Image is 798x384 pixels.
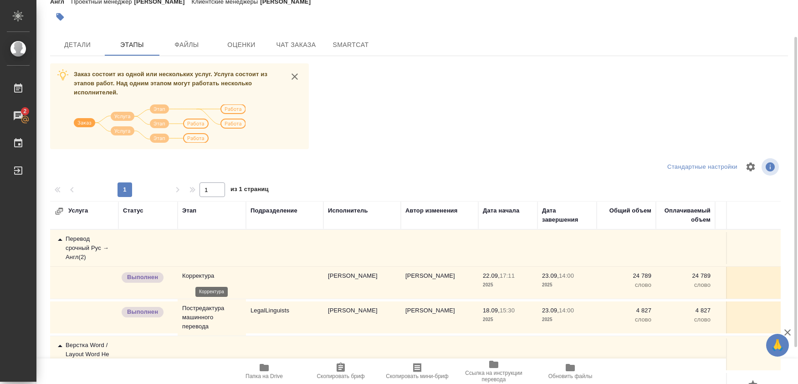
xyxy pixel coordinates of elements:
[740,156,762,178] span: Настроить таблицу
[483,280,533,290] p: 2025
[601,271,651,280] p: 24 789
[251,206,297,215] div: Подразделение
[226,358,302,384] button: Папка на Drive
[18,107,32,116] span: 2
[770,336,785,355] span: 🙏
[660,280,711,290] p: слово
[274,39,318,51] span: Чат заказа
[182,271,241,280] p: Корректура
[665,160,740,174] div: split button
[401,267,478,299] td: [PERSON_NAME]
[230,184,269,197] span: из 1 страниц
[401,301,478,333] td: [PERSON_NAME]
[559,272,574,279] p: 14:00
[601,306,651,315] p: 4 827
[328,206,368,215] div: Исполнитель
[288,70,302,83] button: close
[74,71,267,96] span: Заказ состоит из одной или нескольких услуг. Услуга состоит из этапов работ. Над одним этапом мог...
[483,315,533,324] p: 2025
[542,272,559,279] p: 23.09,
[2,104,34,127] a: 2
[461,370,527,383] span: Ссылка на инструкции перевода
[542,206,592,224] div: Дата завершения
[302,358,379,384] button: Скопировать бриф
[542,315,592,324] p: 2025
[660,315,711,324] p: слово
[609,206,651,215] div: Общий объем
[762,158,781,176] span: Посмотреть информацию
[182,304,241,331] p: Постредактура машинного перевода
[182,206,196,215] div: Этап
[660,306,711,315] p: 4 827
[127,307,158,317] p: Выполнен
[55,234,114,262] div: Перевод срочный Рус → Англ ( 2 )
[123,206,143,215] div: Статус
[559,307,574,314] p: 14:00
[548,373,593,379] span: Обновить файлы
[127,273,158,282] p: Выполнен
[386,373,448,379] span: Скопировать мини-бриф
[405,206,457,215] div: Автор изменения
[317,373,364,379] span: Скопировать бриф
[246,373,283,379] span: Папка на Drive
[483,307,500,314] p: 18.09,
[542,280,592,290] p: 2025
[165,39,209,51] span: Файлы
[500,272,515,279] p: 17:11
[601,280,651,290] p: слово
[766,334,789,357] button: 🙏
[532,358,609,384] button: Обновить файлы
[329,39,373,51] span: SmartCat
[455,358,532,384] button: Ссылка на инструкции перевода
[483,206,519,215] div: Дата начала
[323,267,401,299] td: [PERSON_NAME]
[55,206,146,216] div: Услуга
[483,272,500,279] p: 22.09,
[56,39,99,51] span: Детали
[55,341,114,368] div: Верстка Word / Layout Word Не указан ( 4 )
[220,39,263,51] span: Оценки
[50,7,70,27] button: Добавить тэг
[542,307,559,314] p: 23.09,
[660,206,711,224] div: Оплачиваемый объем
[323,301,401,333] td: [PERSON_NAME]
[660,271,711,280] p: 24 789
[601,315,651,324] p: слово
[55,207,64,216] button: Развернуть
[500,307,515,314] p: 15:30
[110,39,154,51] span: Этапы
[246,301,323,333] td: LegalLinguists
[379,358,455,384] button: Скопировать мини-бриф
